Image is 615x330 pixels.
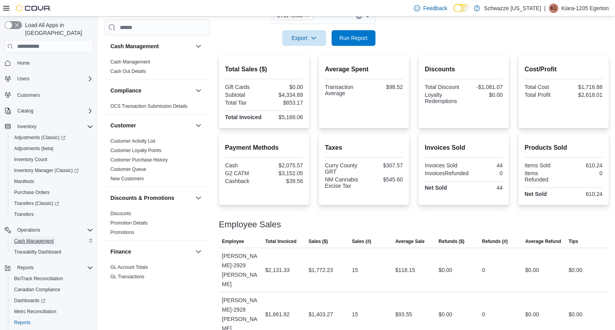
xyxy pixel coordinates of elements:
div: $853.17 [265,100,303,106]
a: Promotion Details [110,220,148,226]
div: 0 [565,170,602,176]
a: Customer Loyalty Points [110,148,161,153]
div: 610.24 [565,162,602,169]
span: Cash Management [11,236,93,246]
span: Inventory Count [11,155,93,164]
button: Catalog [2,105,96,116]
span: Export [287,30,321,46]
button: Cash Management [194,42,203,51]
p: | [544,4,546,13]
div: $4,334.89 [265,92,303,98]
span: Load All Apps in [GEOGRAPHIC_DATA] [22,21,93,37]
span: Customers [14,90,93,100]
input: Dark Mode [453,4,470,12]
button: Reports [8,317,96,328]
span: Promotions [110,229,134,236]
a: Metrc Reconciliation [11,307,60,316]
div: $39.56 [265,178,303,184]
h3: Compliance [110,87,141,94]
span: Adjustments (beta) [11,144,93,153]
button: Customer [110,121,192,129]
div: $0.00 [265,84,303,90]
a: Cash Management [110,59,150,65]
p: Kiara-1205 Egerton [561,4,609,13]
img: Cova [16,4,51,12]
span: Users [17,76,29,82]
button: Reports [2,262,96,273]
span: Home [17,60,30,66]
span: Transfers (Classic) [11,199,93,208]
span: Sales ($) [308,238,328,245]
div: Loyalty Redemptions [425,92,462,104]
button: Discounts & Promotions [110,194,192,202]
div: InvoicesRefunded [425,170,469,176]
div: Customer [104,136,209,187]
span: Adjustments (beta) [14,145,54,152]
a: OCS Transaction Submission Details [110,103,188,109]
span: Inventory Manager (Classic) [14,167,79,174]
h2: Taxes [325,143,403,152]
a: Adjustments (Classic) [8,132,96,143]
div: $0.00 [438,265,452,275]
button: Compliance [194,86,203,95]
h3: Finance [110,248,131,256]
span: Customers [17,92,40,98]
a: New Customers [110,176,144,181]
span: Sales (#) [352,238,371,245]
button: Manifests [8,176,96,187]
div: $118.15 [395,265,415,275]
span: New Customers [110,176,144,182]
span: Purchase Orders [14,189,50,196]
button: Inventory Count [8,154,96,165]
button: Operations [2,225,96,236]
span: Operations [14,225,93,235]
a: Transfers (Classic) [8,198,96,209]
span: Transfers (Classic) [14,200,59,207]
a: Home [14,58,33,68]
button: BioTrack Reconciliation [8,273,96,284]
span: Manifests [14,178,34,185]
a: Inventory Manager (Classic) [11,166,82,175]
div: $1,772.23 [308,265,333,275]
span: Reports [14,319,31,326]
a: Transfers [11,210,37,219]
a: Transfers (Classic) [11,199,62,208]
h2: Payment Methods [225,143,303,152]
span: BioTrack Reconciliation [14,276,63,282]
button: Export [282,30,326,46]
span: Transfers [11,210,93,219]
a: Canadian Compliance [11,285,63,294]
span: Customer Loyalty Points [110,147,161,154]
h2: Cost/Profit [525,65,602,74]
button: Canadian Compliance [8,284,96,295]
button: Users [2,73,96,84]
span: Cash Management [14,238,54,244]
h2: Products Sold [525,143,602,152]
span: Purchase Orders [11,188,93,197]
strong: Net Sold [525,191,547,197]
div: $98.52 [365,84,403,90]
a: Customer Purchase History [110,157,168,163]
div: Total Discount [425,84,462,90]
button: Cash Management [8,236,96,247]
div: Discounts & Promotions [104,209,209,240]
span: Canadian Compliance [14,286,60,293]
button: Discounts & Promotions [194,193,203,203]
span: Run Report [339,34,368,42]
span: Customer Queue [110,166,146,172]
h2: Total Sales ($) [225,65,303,74]
div: Cashback [225,178,263,184]
span: Transfers [14,211,34,218]
span: Average Refund [525,238,561,245]
h3: Employee Sales [219,220,281,229]
span: K1 [550,4,556,13]
div: Total Tax [225,100,263,106]
div: $0.00 [525,265,539,275]
span: Canadian Compliance [11,285,93,294]
div: $0.00 [525,310,539,319]
span: Reports [14,263,93,272]
div: G2 CATM [225,170,263,176]
button: Transfers [8,209,96,220]
h2: Average Spent [325,65,403,74]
